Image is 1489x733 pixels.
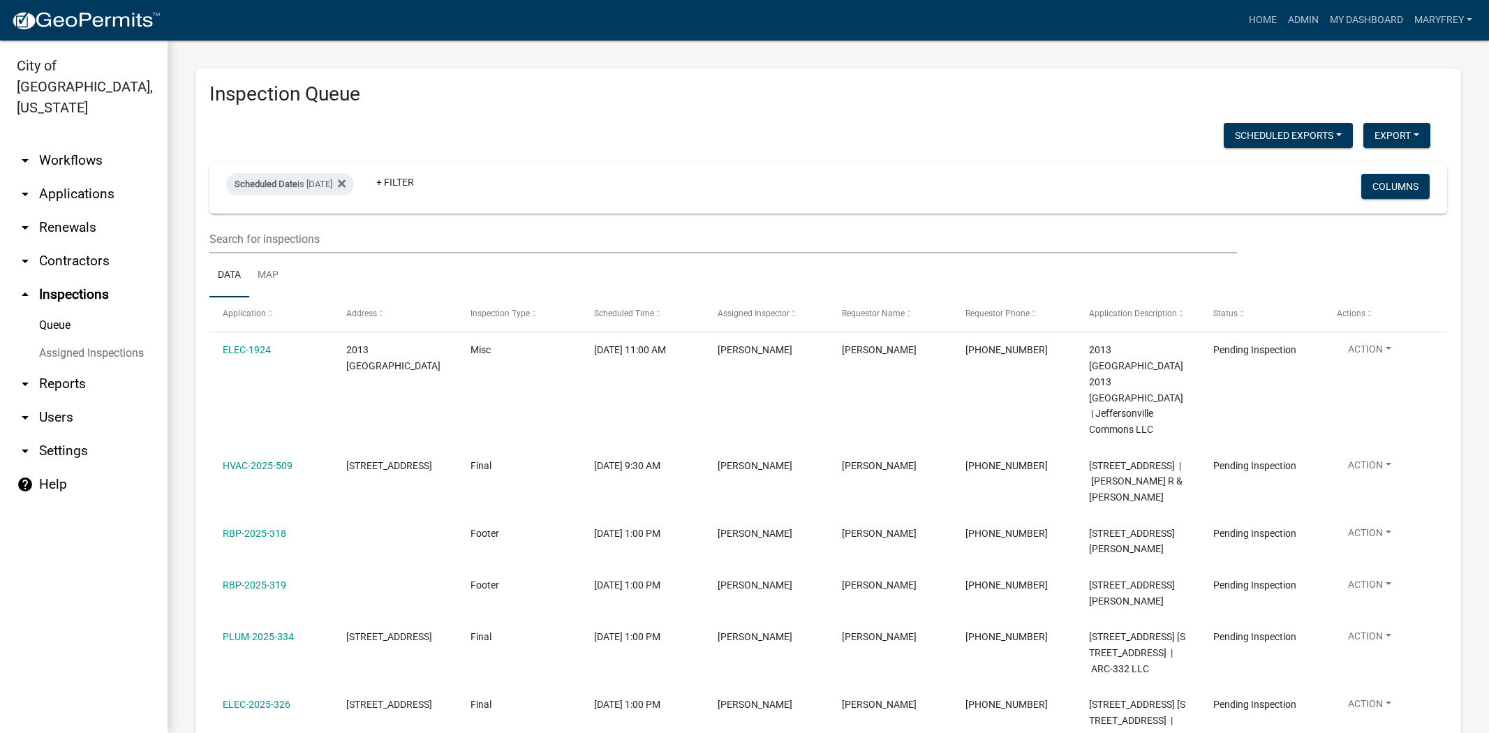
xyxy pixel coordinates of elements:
span: Pending Inspection [1213,699,1296,710]
a: Admin [1282,7,1324,34]
span: Pending Inspection [1213,344,1296,355]
a: MaryFrey [1409,7,1478,34]
a: ELEC-1924 [223,344,271,355]
datatable-header-cell: Requestor Name [828,297,951,331]
i: help [17,476,34,493]
span: Assigned Inspector [718,309,790,318]
i: arrow_drop_down [17,443,34,459]
span: (812)725-2773 [965,344,1048,355]
span: 204 HIGH STREET, EAST [346,460,432,471]
span: Harold Satterly [718,344,792,355]
a: HVAC-2025-509 [223,460,292,471]
a: PLUM-2025-334 [223,631,294,642]
datatable-header-cell: Scheduled Time [581,297,704,331]
datatable-header-cell: Requestor Phone [952,297,1076,331]
span: TERRI [842,528,917,539]
datatable-header-cell: Address [333,297,457,331]
span: 332 SPRING STREET [346,631,432,642]
span: Pending Inspection [1213,528,1296,539]
span: Pending Inspection [1213,460,1296,471]
div: [DATE] 11:00 AM [594,342,691,358]
span: 502-523-6333 [965,460,1048,471]
span: 7990 Stacy Springs Boulevard | Lot 505 [1089,528,1175,555]
span: YVONNE KNIGNT [842,460,917,471]
div: [DATE] 1:00 PM [594,526,691,542]
button: Action [1337,697,1402,717]
span: Inspection Type [471,309,530,318]
span: TERRI [842,579,917,591]
span: 204 HIGH STREET, EAST | Knight Everett R & Yvonne [1089,460,1183,503]
a: RBP-2025-318 [223,528,286,539]
span: Jeremy Ramsey [718,460,792,471]
span: Final [471,460,491,471]
div: [DATE] 1:00 PM [594,577,691,593]
i: arrow_drop_down [17,152,34,169]
span: 502-599-5572 [965,699,1048,710]
span: Actions [1337,309,1365,318]
span: 2013 JEFFERSONVILLE COMMONS DRIVE [346,344,440,371]
datatable-header-cell: Application [209,297,333,331]
h3: Inspection Queue [209,82,1447,106]
i: arrow_drop_up [17,286,34,303]
button: Action [1337,342,1402,362]
a: My Dashboard [1324,7,1409,34]
i: arrow_drop_down [17,409,34,426]
span: JASON [842,699,917,710]
button: Scheduled Exports [1224,123,1353,148]
datatable-header-cell: Inspection Type [457,297,581,331]
i: arrow_drop_down [17,376,34,392]
span: Footer [471,528,499,539]
span: Pending Inspection [1213,631,1296,642]
div: [DATE] 9:30 AM [594,458,691,474]
span: Scheduled Date [235,179,297,189]
i: arrow_drop_down [17,186,34,202]
span: 7989 Stacy Springs Boulevard | Lot 522 [1089,579,1175,607]
span: Shawn Deweese [842,344,917,355]
button: Action [1337,458,1402,478]
span: Address [346,309,377,318]
span: 332 SPRING STREET 332 Spring Street | ARC-332 LLC [1089,631,1185,674]
span: 502-244-8483 [965,579,1048,591]
span: Requestor Name [842,309,905,318]
a: Data [209,253,249,298]
span: JASON [842,631,917,642]
a: + Filter [365,170,425,195]
span: Harold Satterly [718,699,792,710]
i: arrow_drop_down [17,219,34,236]
span: Scheduled Time [594,309,654,318]
span: Status [1213,309,1238,318]
span: Application [223,309,266,318]
a: Map [249,253,287,298]
span: Application Description [1089,309,1177,318]
span: larry wallace [718,528,792,539]
span: 2013 JEFFERSONVILLE COMMONS DRIVE 2013 Jeffersonville Commons Drive | Jeffersonville Commons LLC [1089,344,1185,435]
datatable-header-cell: Application Description [1076,297,1199,331]
div: [DATE] 1:00 PM [594,697,691,713]
datatable-header-cell: Actions [1324,297,1447,331]
span: Requestor Phone [965,309,1030,318]
a: Home [1243,7,1282,34]
button: Action [1337,629,1402,649]
input: Search for inspections [209,225,1237,253]
span: Final [471,699,491,710]
span: larry wallace [718,579,792,591]
a: RBP-2025-319 [223,579,286,591]
span: 502-244-8483 [965,528,1048,539]
span: 332 SPRING STREET [346,699,432,710]
div: [DATE] 1:00 PM [594,629,691,645]
span: Jeremy Ramsey [718,631,792,642]
button: Action [1337,526,1402,546]
span: Misc [471,344,491,355]
span: Pending Inspection [1213,579,1296,591]
span: 502-599-5572 [965,631,1048,642]
button: Export [1363,123,1430,148]
datatable-header-cell: Status [1199,297,1323,331]
i: arrow_drop_down [17,253,34,269]
button: Columns [1361,174,1430,199]
span: Footer [471,579,499,591]
button: Action [1337,577,1402,598]
div: is [DATE] [226,173,354,195]
datatable-header-cell: Assigned Inspector [704,297,828,331]
a: ELEC-2025-326 [223,699,290,710]
span: Final [471,631,491,642]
